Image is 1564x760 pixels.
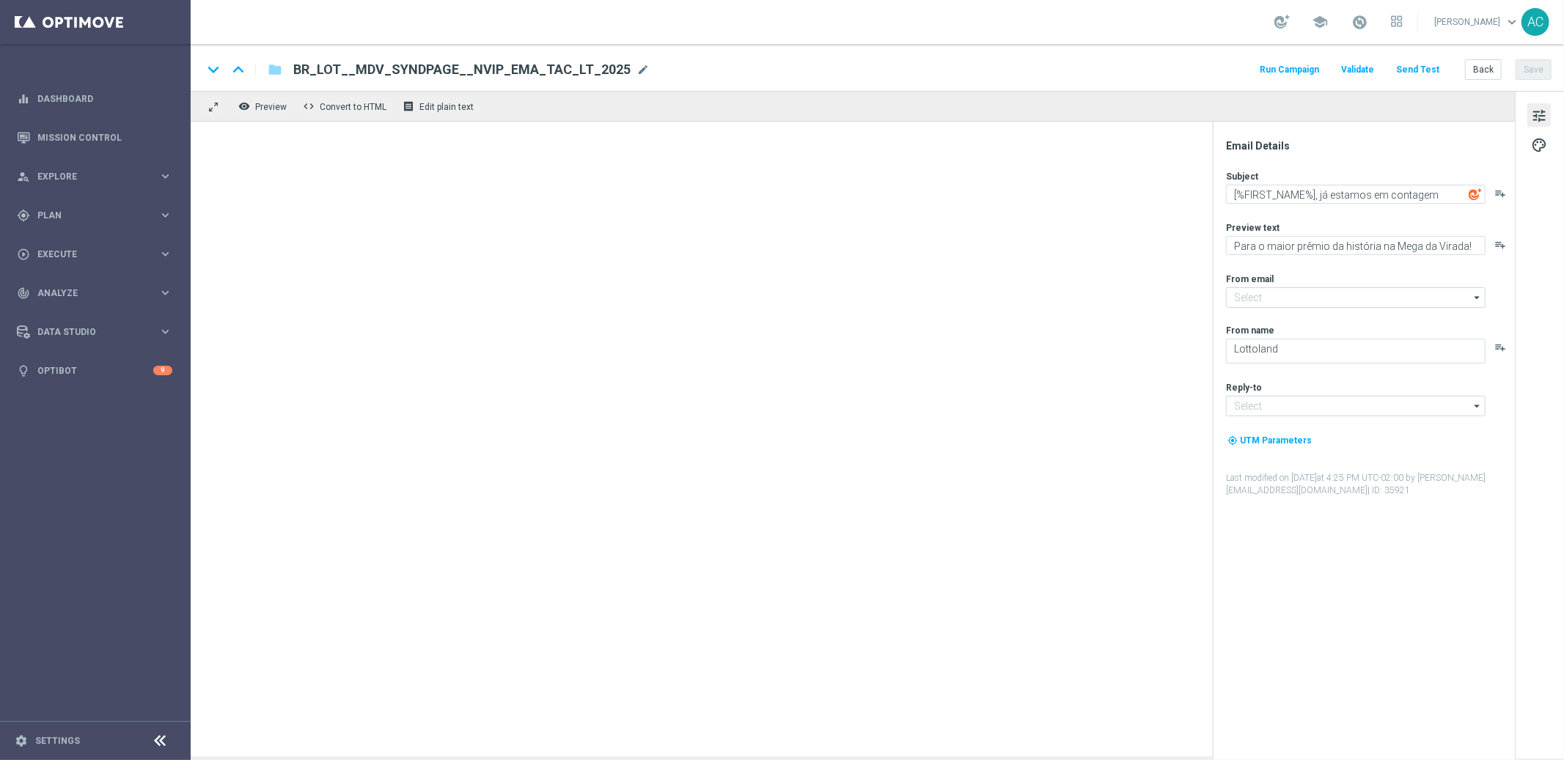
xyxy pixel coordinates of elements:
div: Email Details [1226,139,1513,152]
label: From email [1226,273,1274,285]
i: folder [268,61,282,78]
span: Preview [255,102,287,112]
span: school [1312,14,1328,30]
button: Back [1465,59,1502,80]
i: remove_red_eye [238,100,250,112]
button: receipt Edit plain text [399,97,480,116]
i: receipt [403,100,414,112]
button: Data Studio keyboard_arrow_right [16,326,173,338]
button: Send Test [1394,60,1442,80]
div: Analyze [17,287,158,300]
span: BR_LOT__MDV_SYNDPAGE__NVIP_EMA_TAC_LT_2025 [293,61,631,78]
i: keyboard_arrow_right [158,208,172,222]
i: keyboard_arrow_right [158,286,172,300]
button: remove_red_eye Preview [235,97,293,116]
i: keyboard_arrow_right [158,247,172,261]
a: [PERSON_NAME]keyboard_arrow_down [1433,11,1521,33]
i: person_search [17,170,30,183]
span: Validate [1341,64,1374,75]
a: Settings [35,737,80,745]
div: Mission Control [17,118,172,157]
div: Execute [17,248,158,261]
button: Save [1516,59,1552,80]
span: mode_edit [636,63,650,76]
span: Edit plain text [419,102,474,112]
label: From name [1226,325,1274,336]
button: my_location UTM Parameters [1226,432,1313,449]
i: keyboard_arrow_right [158,169,172,183]
a: Dashboard [37,79,172,118]
button: Mission Control [16,132,173,144]
span: tune [1531,106,1547,125]
div: Dashboard [17,79,172,118]
i: arrow_drop_down [1470,288,1485,307]
i: lightbulb [17,364,30,377]
input: Select [1226,287,1486,308]
a: Mission Control [37,118,172,157]
label: Reply-to [1226,382,1262,394]
div: AC [1521,8,1549,36]
span: Analyze [37,289,158,298]
div: Optibot [17,351,172,390]
button: gps_fixed Plan keyboard_arrow_right [16,210,173,221]
button: playlist_add [1494,239,1506,251]
button: track_changes Analyze keyboard_arrow_right [16,287,173,299]
span: Data Studio [37,328,158,336]
div: Plan [17,209,158,222]
button: folder [266,58,284,81]
i: gps_fixed [17,209,30,222]
button: Validate [1339,60,1376,80]
button: equalizer Dashboard [16,93,173,105]
button: tune [1527,103,1551,127]
button: lightbulb Optibot 9 [16,365,173,377]
button: Run Campaign [1258,60,1321,80]
span: Plan [37,211,158,220]
label: Subject [1226,171,1258,182]
div: Explore [17,170,158,183]
span: Execute [37,250,158,259]
span: palette [1531,136,1547,155]
span: UTM Parameters [1240,435,1312,446]
button: person_search Explore keyboard_arrow_right [16,171,173,182]
span: keyboard_arrow_down [1504,14,1520,30]
label: Preview text [1226,222,1280,234]
button: playlist_add [1494,188,1506,199]
i: my_location [1227,435,1238,446]
a: Optibot [37,351,153,390]
span: Convert to HTML [320,102,386,112]
div: Data Studio [17,325,158,339]
i: equalizer [17,92,30,106]
i: settings [15,734,28,748]
span: Explore [37,172,158,181]
button: play_circle_outline Execute keyboard_arrow_right [16,248,173,260]
i: play_circle_outline [17,248,30,261]
span: code [303,100,315,112]
button: code Convert to HTML [299,97,393,116]
input: Select [1226,396,1486,416]
i: keyboard_arrow_down [202,59,224,81]
img: optiGenie.svg [1469,188,1482,201]
i: arrow_drop_down [1470,396,1485,416]
label: Last modified on [DATE] at 4:25 PM UTC-02:00 by [PERSON_NAME][EMAIL_ADDRESS][DOMAIN_NAME] [1226,472,1513,497]
i: track_changes [17,287,30,300]
i: keyboard_arrow_up [227,59,249,81]
button: palette [1527,133,1551,156]
button: playlist_add [1494,342,1506,353]
span: | ID: 35921 [1367,485,1410,495]
i: keyboard_arrow_right [158,325,172,339]
div: 9 [153,366,172,375]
